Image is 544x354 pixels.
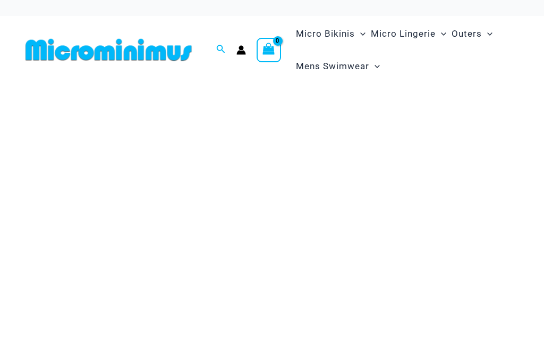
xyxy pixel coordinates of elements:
[482,20,492,47] span: Menu Toggle
[216,43,226,56] a: Search icon link
[236,45,246,55] a: Account icon link
[293,18,368,50] a: Micro BikinisMenu ToggleMenu Toggle
[368,18,449,50] a: Micro LingerieMenu ToggleMenu Toggle
[449,18,495,50] a: OutersMenu ToggleMenu Toggle
[452,20,482,47] span: Outers
[355,20,365,47] span: Menu Toggle
[369,53,380,80] span: Menu Toggle
[21,38,196,62] img: MM SHOP LOGO FLAT
[436,20,446,47] span: Menu Toggle
[257,38,281,62] a: View Shopping Cart, empty
[293,50,382,83] a: Mens SwimwearMenu ToggleMenu Toggle
[296,20,355,47] span: Micro Bikinis
[371,20,436,47] span: Micro Lingerie
[292,16,523,84] nav: Site Navigation
[296,53,369,80] span: Mens Swimwear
